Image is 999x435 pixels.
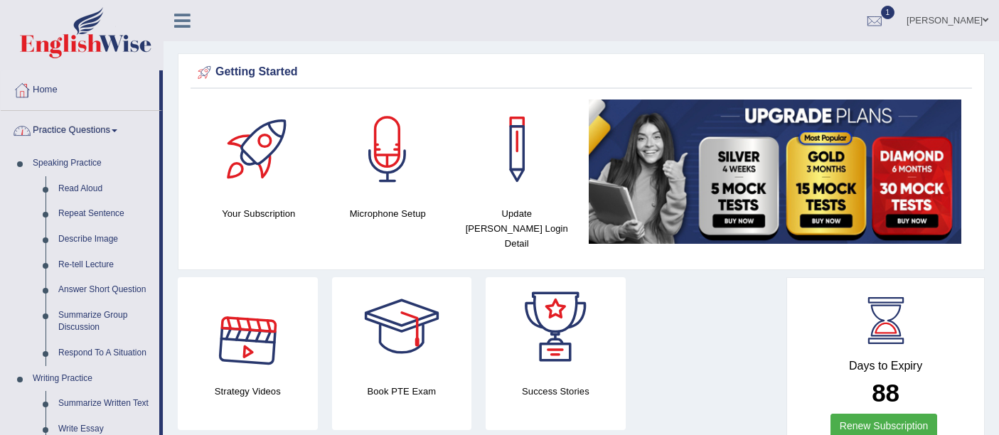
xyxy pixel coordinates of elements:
[459,206,575,251] h4: Update [PERSON_NAME] Login Detail
[52,201,159,227] a: Repeat Sentence
[26,151,159,176] a: Speaking Practice
[803,360,968,372] h4: Days to Expiry
[178,384,318,399] h4: Strategy Videos
[201,206,316,221] h4: Your Subscription
[52,252,159,278] a: Re-tell Lecture
[52,176,159,202] a: Read Aloud
[331,206,446,221] h4: Microphone Setup
[1,111,159,146] a: Practice Questions
[589,100,962,244] img: small5.jpg
[332,384,472,399] h4: Book PTE Exam
[194,62,968,83] div: Getting Started
[52,227,159,252] a: Describe Image
[26,366,159,392] a: Writing Practice
[881,6,895,19] span: 1
[52,340,159,366] a: Respond To A Situation
[486,384,626,399] h4: Success Stories
[52,277,159,303] a: Answer Short Question
[52,303,159,340] a: Summarize Group Discussion
[872,379,899,407] b: 88
[52,391,159,417] a: Summarize Written Text
[1,70,159,106] a: Home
